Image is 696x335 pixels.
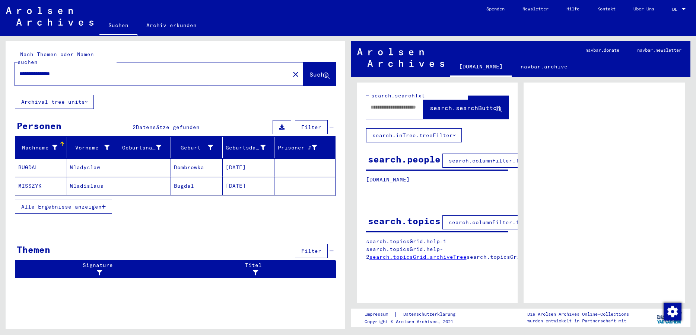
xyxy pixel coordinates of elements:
[301,124,321,131] span: Filter
[303,62,336,86] button: Suche
[188,261,328,277] div: Titel
[442,215,542,229] button: search.columnFilter.filter
[371,92,425,99] mat-label: search.searchTxt
[366,238,509,261] p: search.topicsGrid.help-1 search.topicsGrid.help-2 search.topicsGrid.manually.
[174,144,213,152] div: Geburt‏
[67,177,119,195] mat-cell: Wladislaus
[450,58,512,77] a: [DOMAIN_NAME]
[137,16,206,34] a: Archiv erkunden
[430,104,500,112] span: search.searchButton
[6,7,93,26] img: Arolsen_neg.svg
[70,142,118,154] div: Vorname
[655,308,683,327] img: yv_logo.png
[122,144,161,152] div: Geburtsname
[15,200,112,214] button: Alle Ergebnisse anzeigen
[449,219,535,226] span: search.columnFilter.filter
[15,137,67,158] mat-header-cell: Nachname
[18,144,57,152] div: Nachname
[368,152,441,166] div: search.people
[174,142,222,154] div: Geburt‏
[368,214,441,228] div: search.topics
[576,41,628,59] a: navbar.donate
[119,137,171,158] mat-header-cell: Geburtsname
[369,254,467,260] a: search.topicsGrid.archiveTree
[70,144,109,152] div: Vorname
[295,120,328,134] button: Filter
[357,48,445,67] img: Arolsen_neg.svg
[365,310,394,318] a: Impressum
[21,203,102,210] span: Alle Ergebnisse anzeigen
[527,311,629,318] p: Die Arolsen Archives Online-Collections
[133,124,136,131] span: 2
[99,16,137,36] a: Suchen
[17,243,50,256] div: Themen
[288,67,303,81] button: Clear
[365,318,464,325] p: Copyright © Arolsen Archives, 2021
[628,41,690,59] a: navbar.newsletter
[15,177,67,195] mat-cell: MISSZYK
[136,124,200,131] span: Datensätze gefunden
[527,318,629,324] p: wurden entwickelt in Partnerschaft mit
[512,58,576,75] a: navbar.archive
[274,137,335,158] mat-header-cell: Prisoner #
[397,310,464,318] a: Datenschutzerklärung
[18,51,94,65] mat-label: Nach Themen oder Namen suchen
[309,71,328,78] span: Suche
[295,244,328,258] button: Filter
[67,137,119,158] mat-header-cell: Vorname
[188,261,321,277] div: Titel
[18,142,67,154] div: Nachname
[171,177,223,195] mat-cell: Bugdal
[226,142,275,154] div: Geburtsdatum
[18,261,187,277] div: Signature
[277,144,317,152] div: Prisoner #
[223,177,274,195] mat-cell: [DATE]
[171,158,223,177] mat-cell: Dombrowka
[171,137,223,158] mat-header-cell: Geburt‏
[277,142,326,154] div: Prisoner #
[15,158,67,177] mat-cell: BUGDAL
[17,119,61,132] div: Personen
[366,128,462,142] button: search.inTree.treeFilter
[672,7,680,12] span: DE
[122,142,171,154] div: Geburtsname
[664,303,681,320] img: Zustimmung ändern
[423,96,508,119] button: search.searchButton
[301,248,321,254] span: Filter
[18,261,179,277] div: Signature
[226,144,266,152] div: Geburtsdatum
[449,157,535,164] span: search.columnFilter.filter
[223,158,274,177] mat-cell: [DATE]
[366,176,508,184] p: [DOMAIN_NAME]
[442,154,542,168] button: search.columnFilter.filter
[291,70,300,79] mat-icon: close
[223,137,274,158] mat-header-cell: Geburtsdatum
[15,95,94,109] button: Archival tree units
[365,310,464,318] div: |
[67,158,119,177] mat-cell: Wladyslaw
